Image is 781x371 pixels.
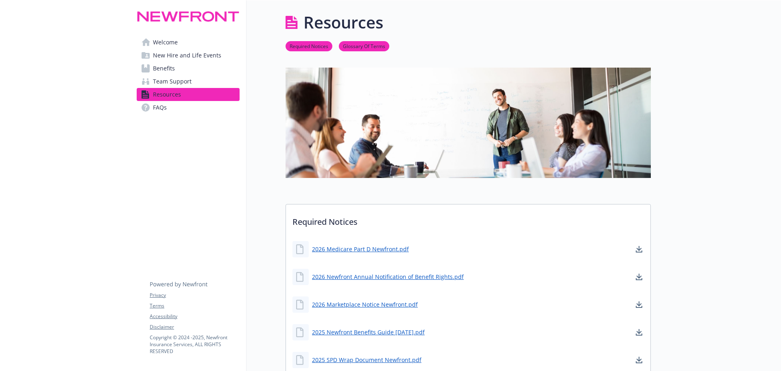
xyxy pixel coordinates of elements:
a: download document [634,327,644,337]
a: 2026 Medicare Part D Newfront.pdf [312,245,409,253]
a: download document [634,244,644,254]
h1: Resources [303,10,383,35]
a: 2025 SPD Wrap Document Newfront.pdf [312,356,421,364]
span: FAQs [153,101,167,114]
a: New Hire and Life Events [137,49,240,62]
a: Welcome [137,36,240,49]
a: Privacy [150,292,239,299]
span: Resources [153,88,181,101]
a: Team Support [137,75,240,88]
a: 2026 Marketplace Notice Newfront.pdf [312,300,418,309]
a: 2025 Newfront Benefits Guide [DATE].pdf [312,328,425,336]
span: Benefits [153,62,175,75]
span: Welcome [153,36,178,49]
a: Terms [150,302,239,310]
a: download document [634,272,644,282]
p: Required Notices [286,204,650,235]
a: download document [634,300,644,310]
a: FAQs [137,101,240,114]
a: Resources [137,88,240,101]
a: download document [634,355,644,365]
a: Accessibility [150,313,239,320]
p: Copyright © 2024 - 2025 , Newfront Insurance Services, ALL RIGHTS RESERVED [150,334,239,355]
a: Glossary Of Terms [339,42,389,50]
span: New Hire and Life Events [153,49,221,62]
span: Team Support [153,75,192,88]
a: Disclaimer [150,323,239,331]
a: 2026 Newfront Annual Notification of Benefit Rights.pdf [312,272,464,281]
a: Required Notices [286,42,332,50]
a: Benefits [137,62,240,75]
img: resources page banner [286,68,651,178]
